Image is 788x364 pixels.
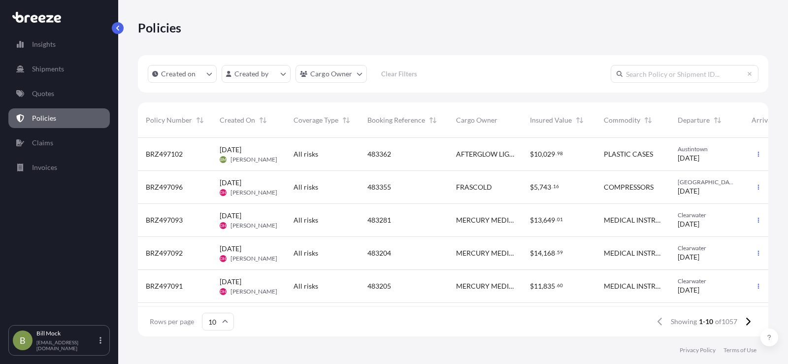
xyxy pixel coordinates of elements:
p: Created by [234,69,269,79]
span: . [556,284,557,287]
span: , [542,217,543,224]
span: [DATE] [220,244,241,254]
button: Sort [427,114,439,126]
span: Clearwater [678,277,736,285]
span: B [20,335,26,345]
span: Departure [678,115,710,125]
p: Clear Filters [381,69,417,79]
span: 10 [534,151,542,158]
span: All risks [294,182,318,192]
span: [DATE] [678,153,699,163]
button: Sort [194,114,206,126]
a: Invoices [8,158,110,177]
span: Arrival [752,115,773,125]
span: Rows per page [150,317,194,327]
span: AFTERGLOW LIGHTING [456,149,514,159]
span: Insured Value [530,115,572,125]
span: DH [220,188,226,198]
span: Booking Reference [367,115,425,125]
span: DH [220,221,226,231]
span: 029 [543,151,555,158]
span: [PERSON_NAME] [230,222,277,230]
span: Austintown [678,145,736,153]
span: 13 [534,217,542,224]
span: [DATE] [220,211,241,221]
button: Sort [257,114,269,126]
p: Policies [138,20,182,35]
span: [DATE] [220,178,241,188]
span: MERCURY MEDICAL [456,281,514,291]
span: [DATE] [678,186,699,196]
span: BRZ497102 [146,149,183,159]
span: [DATE] [678,219,699,229]
span: COMPRESSORS [604,182,654,192]
button: Sort [712,114,723,126]
span: [PERSON_NAME] [230,288,277,296]
span: 743 [539,184,551,191]
span: BRZ497092 [146,248,183,258]
a: Insights [8,34,110,54]
p: Insights [32,39,56,49]
p: Invoices [32,163,57,172]
span: [GEOGRAPHIC_DATA] [678,178,736,186]
span: 5 [534,184,538,191]
span: MEDICAL INSTRUMENTS [604,248,662,258]
span: 98 [557,152,563,155]
button: Clear Filters [372,66,427,82]
span: Commodity [604,115,640,125]
span: Clearwater [678,244,736,252]
span: 60 [557,284,563,287]
a: Policies [8,108,110,128]
span: [PERSON_NAME] [230,189,277,197]
span: All risks [294,215,318,225]
span: PLASTIC CASES [604,149,653,159]
span: 483362 [367,149,391,159]
span: [DATE] [678,285,699,295]
button: cargoOwner Filter options [295,65,367,83]
a: Privacy Policy [680,346,716,354]
span: BRZ497091 [146,281,183,291]
span: 483355 [367,182,391,192]
span: $ [530,217,534,224]
span: 11 [534,283,542,290]
span: $ [530,283,534,290]
span: , [542,283,543,290]
a: Shipments [8,59,110,79]
span: . [552,185,553,188]
input: Search Policy or Shipment ID... [611,65,758,83]
span: [PERSON_NAME] [230,255,277,263]
p: Policies [32,113,56,123]
button: createdBy Filter options [222,65,291,83]
span: [DATE] [220,277,241,287]
span: , [542,151,543,158]
p: Quotes [32,89,54,99]
span: 59 [557,251,563,254]
span: , [538,184,539,191]
span: All risks [294,281,318,291]
span: BM [220,155,226,165]
span: Cargo Owner [456,115,497,125]
span: of 1057 [715,317,737,327]
p: [EMAIL_ADDRESS][DOMAIN_NAME] [36,339,98,351]
span: DH [220,287,226,297]
span: Policy Number [146,115,192,125]
p: Claims [32,138,53,148]
span: 16 [553,185,559,188]
span: . [556,152,557,155]
span: BRZ497093 [146,215,183,225]
a: Terms of Use [723,346,756,354]
span: 649 [543,217,555,224]
span: MEDICAL INSTRUMENTS [604,281,662,291]
span: [DATE] [678,252,699,262]
button: Sort [642,114,654,126]
span: Showing [671,317,697,327]
span: MERCURY MEDICAL [456,248,514,258]
p: Shipments [32,64,64,74]
span: All risks [294,149,318,159]
span: 483281 [367,215,391,225]
span: 835 [543,283,555,290]
span: Created On [220,115,255,125]
span: 01 [557,218,563,221]
span: [PERSON_NAME] [230,156,277,164]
